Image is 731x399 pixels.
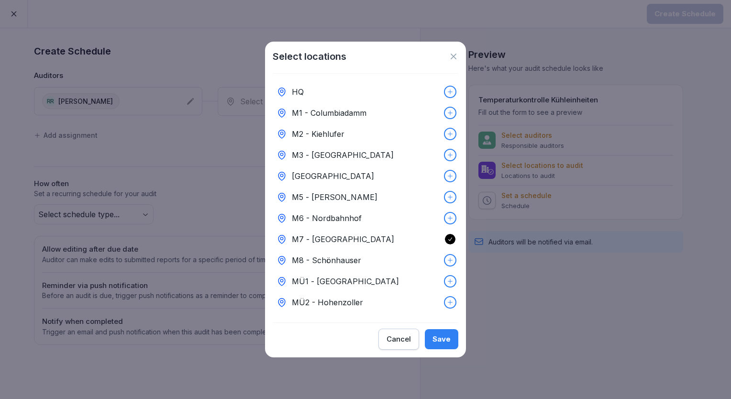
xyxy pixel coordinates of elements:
[292,86,304,98] p: HQ
[292,128,344,140] p: M2 - Kiehlufer
[425,329,458,349] button: Save
[273,49,346,64] h1: Select locations
[292,170,374,182] p: [GEOGRAPHIC_DATA]
[378,329,419,350] button: Cancel
[387,334,411,344] div: Cancel
[292,212,362,224] p: M6 - Nordbahnhof
[292,233,394,245] p: M7 - [GEOGRAPHIC_DATA]
[292,255,361,266] p: M8 - Schönhauser
[292,276,399,287] p: MÜ1 - [GEOGRAPHIC_DATA]
[292,149,394,161] p: M3 - [GEOGRAPHIC_DATA]
[292,107,366,119] p: M1 - Columbiadamm
[292,297,363,308] p: MÜ2 - Hohenzoller
[292,191,377,203] p: M5 - [PERSON_NAME]
[432,334,451,344] div: Save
